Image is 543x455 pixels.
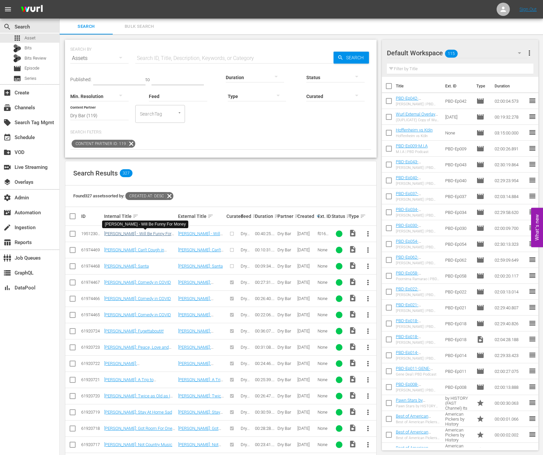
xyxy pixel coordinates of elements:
button: more_vert [360,307,376,323]
div: [PERSON_NAME] | PBD Podcast [396,181,440,186]
div: [PERSON_NAME] - Will Be Funny For Money [105,222,186,227]
td: 02:00:04.573 [492,93,528,109]
span: more_vert [525,49,533,57]
div: [DATE] [297,296,315,301]
th: Duration [491,77,530,95]
div: Default Workspace [387,44,528,62]
a: [PERSON_NAME]: Peace, Love and Whatnot [104,345,171,355]
span: more_vert [364,311,372,319]
div: None [318,312,330,317]
span: 327 [120,169,132,177]
div: None [318,329,330,333]
td: PBD-Ep018 [443,316,474,331]
td: 02:59:09.649 [492,252,528,268]
div: None [318,361,330,366]
span: reorder [528,160,536,168]
span: more_vert [364,230,372,238]
span: Video [349,310,357,318]
a: [PERSON_NAME]: Santa [178,264,223,269]
div: Ext. ID [318,214,330,219]
span: Dry Bar Comedy [241,264,252,283]
a: Wurl External Overlays (Wurl External Overlays (VARIANT)) [396,112,439,126]
span: reorder [528,208,536,216]
span: Bits [25,45,32,51]
a: [PERSON_NAME]: Not Country Music [104,442,172,447]
span: Dry Bar Comedy [241,361,252,381]
span: more_vert [364,246,372,254]
a: [PERSON_NAME]: Fugettaboutit! [178,329,213,338]
span: reorder [528,128,536,136]
div: [PERSON_NAME] | PBD Podcast [396,356,440,361]
button: more_vert [360,242,376,258]
a: PBD-Ep018-[PERSON_NAME] [396,334,428,344]
span: Dry Bar [277,264,291,269]
div: [PERSON_NAME] | PBD Podcast [396,261,440,265]
td: PBD-Ep014 [443,347,474,363]
span: more_vert [364,327,372,335]
td: PBD-Ep042 [443,93,474,109]
span: Published: [70,77,91,82]
span: sort [208,213,213,219]
a: Best of American Pickers Channel ID 1 [396,414,434,424]
a: PBD-Ep043-[PERSON_NAME] [396,159,428,169]
td: PBD-Ep021 [443,300,474,316]
div: [DATE] [297,329,315,333]
div: Status [332,212,347,220]
a: PBD-Ep022-[PERSON_NAME] [396,286,428,296]
span: reorder [528,319,536,327]
div: [PERSON_NAME] | PBD Podcast [396,102,440,106]
span: Episode [476,288,484,296]
a: PBD-Ep034-[PERSON_NAME] [396,207,428,217]
button: more_vert [360,323,376,339]
span: Video [349,327,357,334]
div: Type [349,212,358,220]
button: Search [333,52,369,64]
div: ID [81,214,102,219]
span: Video [349,262,357,270]
div: 61974467 [81,280,102,285]
span: sort [252,213,258,219]
span: reorder [528,351,536,359]
span: Dry Bar [277,280,291,285]
td: None [443,125,474,141]
span: more_vert [364,360,372,368]
span: Episode [476,224,484,232]
a: [PERSON_NAME]: Comedy in COVID [104,312,171,317]
span: Video [349,343,357,351]
a: [PERSON_NAME]: Got Room For One More? [104,426,175,436]
a: Sign Out [519,7,537,12]
div: 00:26:40.766 [255,296,276,301]
span: Video [349,294,357,302]
a: PBD-Ep014-[PERSON_NAME] [396,350,428,360]
span: Episode [476,97,484,105]
span: VOD [3,148,11,156]
td: 00:19:32.278 [492,109,528,125]
div: None [318,280,330,285]
span: reorder [528,272,536,279]
button: more_vert [360,291,376,307]
span: Episode [476,256,484,264]
span: reorder [528,176,536,184]
button: more_vert [360,226,376,242]
div: [DATE] [297,345,315,350]
div: 61920724 [81,329,102,333]
div: [PERSON_NAME] | PBD Podcast [396,229,440,233]
span: reorder [528,335,536,343]
th: Type [472,77,491,95]
span: more_vert [364,408,372,416]
td: 02:29:33.423 [492,347,528,363]
a: [PERSON_NAME]: Can't Cough in Public [178,247,223,257]
span: Series [25,75,36,82]
div: Poornima Ramarao | PBD Podcast [396,277,440,281]
span: Episode [476,304,484,312]
span: Video [349,278,357,286]
span: Search [3,23,11,31]
button: more_vert [360,437,376,453]
a: [PERSON_NAME]: [DEMOGRAPHIC_DATA] Ha Ha [104,361,160,371]
div: None [318,264,330,269]
span: Episode [13,65,21,73]
div: None [318,296,330,301]
td: 02:29:40.807 [492,300,528,316]
span: sort [274,213,280,219]
button: more_vert [360,388,376,404]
